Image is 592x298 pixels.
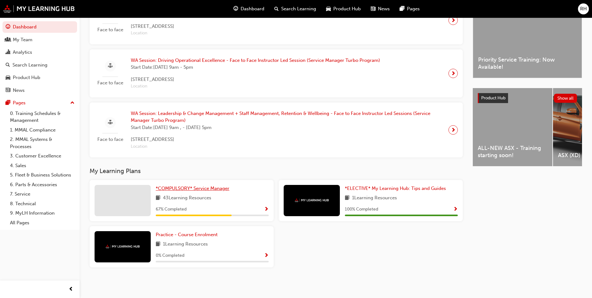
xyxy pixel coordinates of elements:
span: pages-icon [6,100,10,106]
a: 6. Parts & Accessories [7,180,77,190]
a: pages-iconPages [395,2,425,15]
span: 1 Learning Resources [163,241,208,248]
span: 100 % Completed [345,206,378,213]
span: Search Learning [281,5,316,12]
span: Show Progress [453,207,458,212]
button: Show all [554,94,577,103]
span: sessionType_FACE_TO_FACE-icon [108,119,113,127]
button: Pages [2,97,77,109]
span: Location [131,83,380,90]
span: Face to face [95,79,126,87]
span: Show Progress [264,253,269,259]
a: Analytics [2,47,77,58]
a: 5. Fleet & Business Solutions [7,170,77,180]
span: chart-icon [6,50,10,55]
span: car-icon [326,5,331,13]
span: Practice - Course Enrolment [156,232,218,237]
a: guage-iconDashboard [228,2,269,15]
span: Product Hub [481,95,506,101]
a: news-iconNews [366,2,395,15]
span: next-icon [451,16,456,25]
span: 0 % Completed [156,252,184,259]
a: Dashboard [2,21,77,33]
span: next-icon [451,69,456,78]
button: RH [578,3,589,14]
span: news-icon [371,5,375,13]
a: All Pages [7,218,77,228]
span: car-icon [6,75,10,81]
span: news-icon [6,88,10,93]
span: next-icon [451,126,456,134]
span: WA Session: Driving Operational Excellence - Face to Face Instructor Led Session (Service Manager... [131,57,380,64]
span: [STREET_ADDRESS] [131,23,358,30]
a: car-iconProduct Hub [321,2,366,15]
span: Face to face [95,26,126,33]
span: up-icon [70,99,75,107]
a: 8. Technical [7,199,77,209]
span: WA Session: Leadership & Change Management + Staff Management, Retention & Wellbeing - Face to Fa... [131,110,443,124]
a: *ELECTIVE* My Learning Hub: Tips and Guides [345,185,448,192]
span: Face to face [95,136,126,143]
span: 1 Learning Resources [352,194,397,202]
a: Product Hub [2,72,77,83]
div: Search Learning [12,62,47,69]
a: 9. MyLH Information [7,208,77,218]
span: Product Hub [333,5,361,12]
div: Pages [13,99,26,107]
span: *COMPULSORY* Service Manager [156,186,229,191]
span: Location [131,143,443,150]
a: 3. Customer Excellence [7,151,77,161]
div: News [13,87,25,94]
a: Face to faceWA Session: Leadership & Change Management + Staff Management, Retention & Wellbeing ... [95,107,458,153]
div: My Team [13,36,32,43]
span: Priority Service Training: Now Available! [478,56,577,70]
span: Location [131,30,358,37]
span: News [378,5,390,12]
span: [STREET_ADDRESS] [131,136,443,143]
a: *COMPULSORY* Service Manager [156,185,232,192]
a: My Team [2,34,77,46]
a: Face to faceWA Session: Driving Operational Excellence - Face to Face Instructor Led Session (Ser... [95,54,458,92]
span: Start Date: [DATE] 9am - 5pm [131,64,380,71]
img: mmal [3,5,75,13]
a: 2. MMAL Systems & Processes [7,135,77,151]
a: 1. MMAL Compliance [7,125,77,135]
span: search-icon [6,62,10,68]
a: News [2,85,77,96]
h3: My Learning Plans [90,167,463,175]
span: Dashboard [241,5,264,12]
button: Show Progress [453,206,458,213]
span: book-icon [156,194,160,202]
a: 7. Service [7,189,77,199]
span: prev-icon [69,286,73,293]
button: Show Progress [264,252,269,260]
a: Face to faceWA Session: Program Orientation - Face to Face Instructor Led Session (Service Manage... [95,1,458,39]
a: search-iconSearch Learning [269,2,321,15]
span: *ELECTIVE* My Learning Hub: Tips and Guides [345,186,446,191]
span: 67 % Completed [156,206,187,213]
span: pages-icon [400,5,404,13]
div: Product Hub [13,74,40,81]
span: ALL-NEW ASX - Training starting soon! [478,145,547,159]
a: Practice - Course Enrolment [156,231,220,238]
span: sessionType_FACE_TO_FACE-icon [108,62,113,70]
span: RH [580,5,587,12]
span: guage-icon [233,5,238,13]
span: [STREET_ADDRESS] [131,76,380,83]
a: ALL-NEW ASX - Training starting soon! [473,88,552,166]
span: 43 Learning Resources [163,194,211,202]
button: DashboardMy TeamAnalyticsSearch LearningProduct HubNews [2,20,77,97]
span: search-icon [274,5,279,13]
a: 0. Training Schedules & Management [7,109,77,125]
div: Analytics [13,49,32,56]
span: Pages [407,5,420,12]
button: Show Progress [264,206,269,213]
a: 4. Sales [7,161,77,171]
span: people-icon [6,37,10,43]
span: book-icon [156,241,160,248]
a: Product HubShow all [478,93,577,103]
img: mmal [295,198,329,202]
a: Search Learning [2,59,77,71]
